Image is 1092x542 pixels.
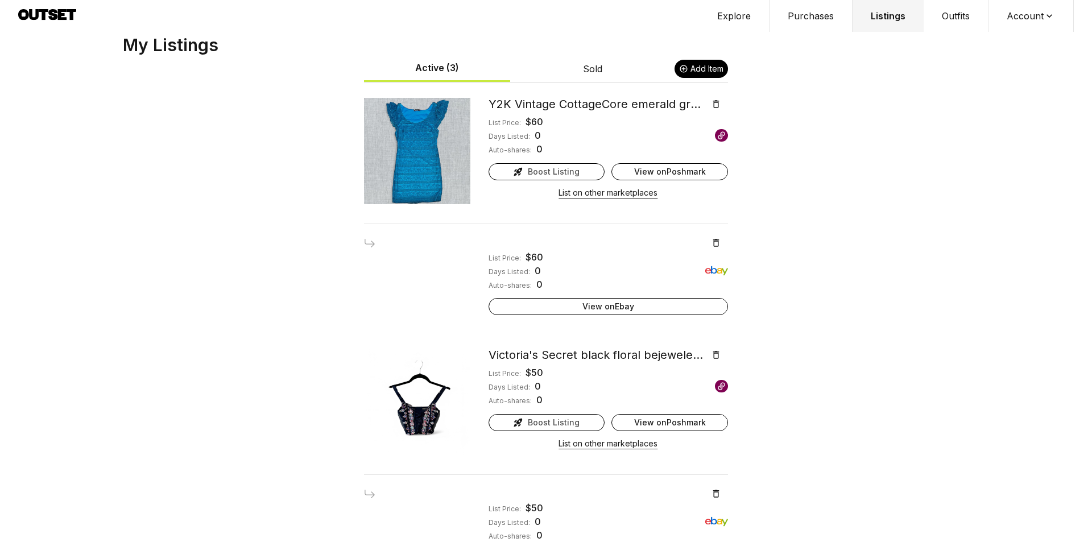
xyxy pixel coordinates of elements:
button: Boost Listing [489,163,605,180]
div: Days Listed: [489,132,530,141]
div: List Price: [489,504,521,514]
button: Active (3) [364,55,510,82]
div: Auto-shares: [489,146,532,155]
a: View onPoshmark [611,163,728,180]
div: 0 [535,129,541,142]
button: Boost Listing [489,414,605,431]
div: $ 60 [526,250,543,264]
img: Ebay logo [705,259,728,282]
div: 0 [536,528,543,542]
a: View onEbay [489,298,728,315]
div: Days Listed: [489,518,530,527]
div: 0 [535,379,541,393]
div: 0 [535,264,541,278]
div: $ 50 [526,501,543,515]
div: List Price: [489,118,521,127]
div: 0 [536,278,543,291]
img: Poshmark logo [715,129,728,142]
button: List on other marketplaces [559,436,657,452]
div: List Price: [489,254,521,263]
div: Y2K Vintage CottageCore emerald green lace mini dress [489,96,704,112]
img: Poshmark logo [715,380,728,393]
div: Auto-shares: [489,532,532,541]
div: Auto-shares: [489,281,532,290]
img: Ebay logo [705,510,728,533]
span: Boost Listing [528,417,580,428]
div: Victoria's Secret black floral bejeweled Corset Bra Top [489,347,704,363]
div: $ 60 [526,115,543,129]
span: Boost Listing [528,166,580,177]
div: 0 [536,142,543,156]
div: Days Listed: [489,383,530,392]
a: Add Item [675,60,728,78]
button: Sold [519,56,665,81]
h1: My Listings [118,35,974,55]
a: View onPoshmark [611,414,728,431]
button: List on other marketplaces [559,185,657,201]
div: 0 [535,515,541,528]
div: 0 [536,393,543,407]
div: Auto-shares: [489,396,532,406]
div: Days Listed: [489,267,530,276]
div: List Price: [489,369,521,378]
div: $ 50 [526,366,543,379]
